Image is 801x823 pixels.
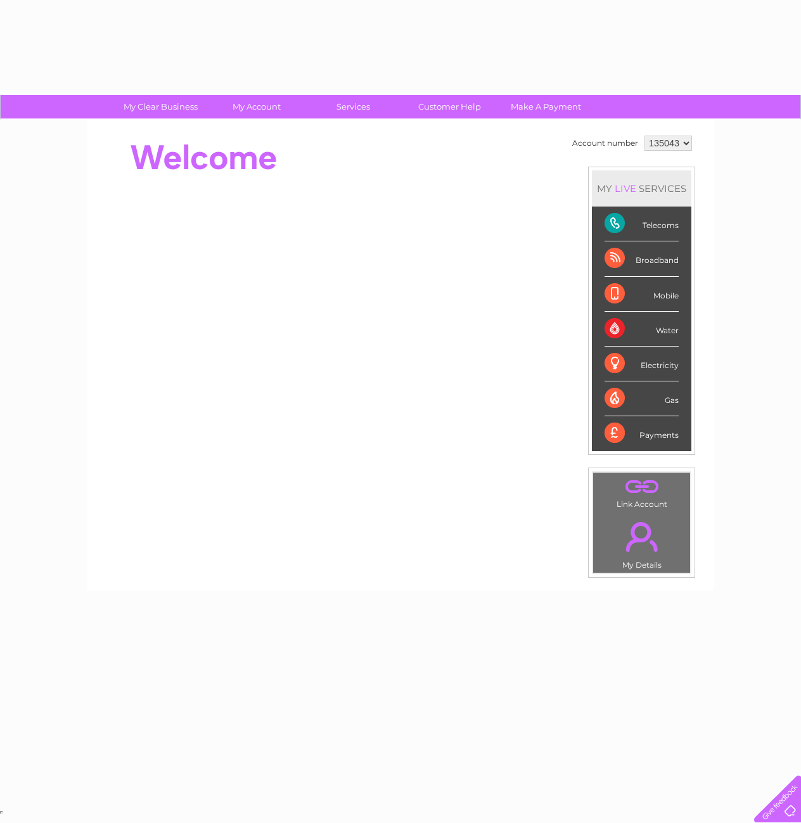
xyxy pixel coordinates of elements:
[605,241,679,276] div: Broadband
[593,511,691,573] td: My Details
[592,170,691,207] div: MY SERVICES
[605,312,679,347] div: Water
[612,182,639,195] div: LIVE
[605,416,679,450] div: Payments
[205,95,309,118] a: My Account
[108,95,213,118] a: My Clear Business
[301,95,406,118] a: Services
[569,132,641,154] td: Account number
[596,476,687,498] a: .
[605,347,679,381] div: Electricity
[605,207,679,241] div: Telecoms
[397,95,502,118] a: Customer Help
[605,381,679,416] div: Gas
[593,472,691,512] td: Link Account
[494,95,598,118] a: Make A Payment
[596,514,687,559] a: .
[605,277,679,312] div: Mobile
